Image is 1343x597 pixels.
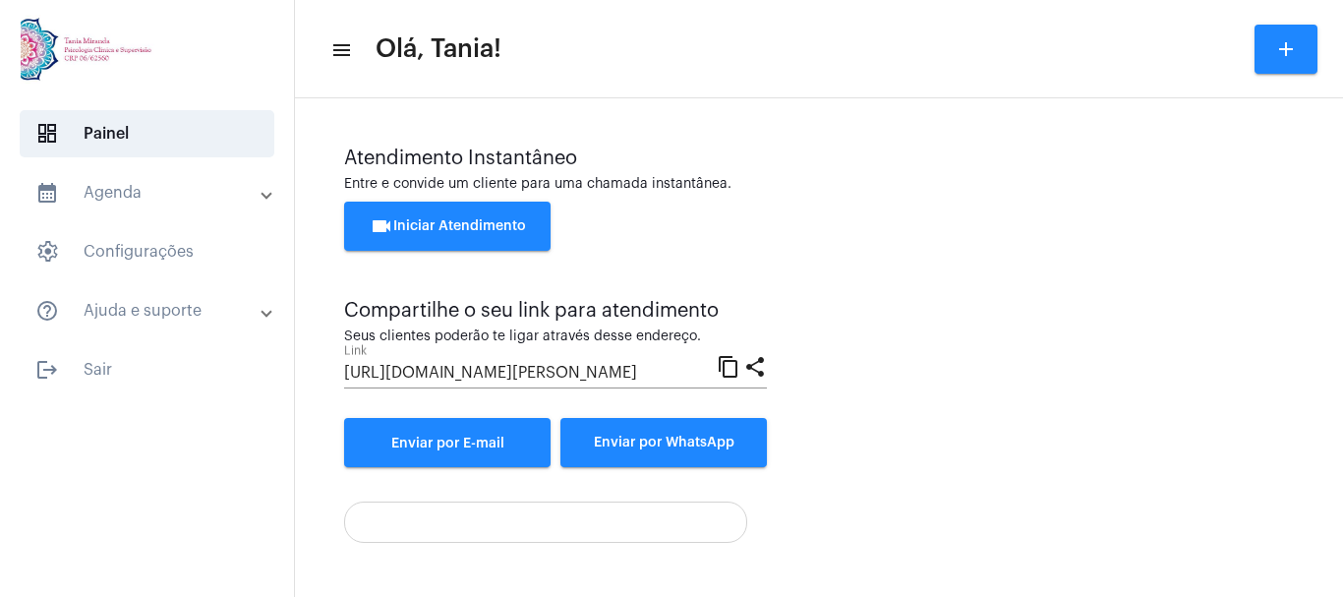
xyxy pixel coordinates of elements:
mat-panel-title: Ajuda e suporte [35,299,263,323]
mat-icon: sidenav icon [35,181,59,205]
mat-panel-title: Agenda [35,181,263,205]
mat-expansion-panel-header: sidenav iconAgenda [12,169,294,216]
span: Olá, Tania! [376,33,501,65]
button: Iniciar Atendimento [344,202,551,251]
span: Enviar por E-mail [391,437,504,450]
div: Seus clientes poderão te ligar através desse endereço. [344,329,767,344]
mat-icon: share [743,354,767,378]
button: Enviar por WhatsApp [560,418,767,467]
span: Enviar por WhatsApp [594,436,734,449]
mat-icon: sidenav icon [35,299,59,323]
mat-expansion-panel-header: sidenav iconAjuda e suporte [12,287,294,334]
mat-icon: sidenav icon [330,38,350,62]
div: Compartilhe o seu link para atendimento [344,300,767,322]
mat-icon: add [1274,37,1298,61]
span: Sair [20,346,274,393]
span: Painel [20,110,274,157]
a: Enviar por E-mail [344,418,551,467]
mat-icon: sidenav icon [35,358,59,382]
span: sidenav icon [35,240,59,264]
span: Iniciar Atendimento [370,219,526,233]
span: Configurações [20,228,274,275]
div: Atendimento Instantâneo [344,148,1294,169]
mat-icon: content_copy [717,354,740,378]
span: sidenav icon [35,122,59,146]
mat-icon: videocam [370,214,393,238]
div: Entre e convide um cliente para uma chamada instantânea. [344,177,1294,192]
img: 82f91219-cc54-a9e9-c892-318f5ec67ab1.jpg [16,10,161,89]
